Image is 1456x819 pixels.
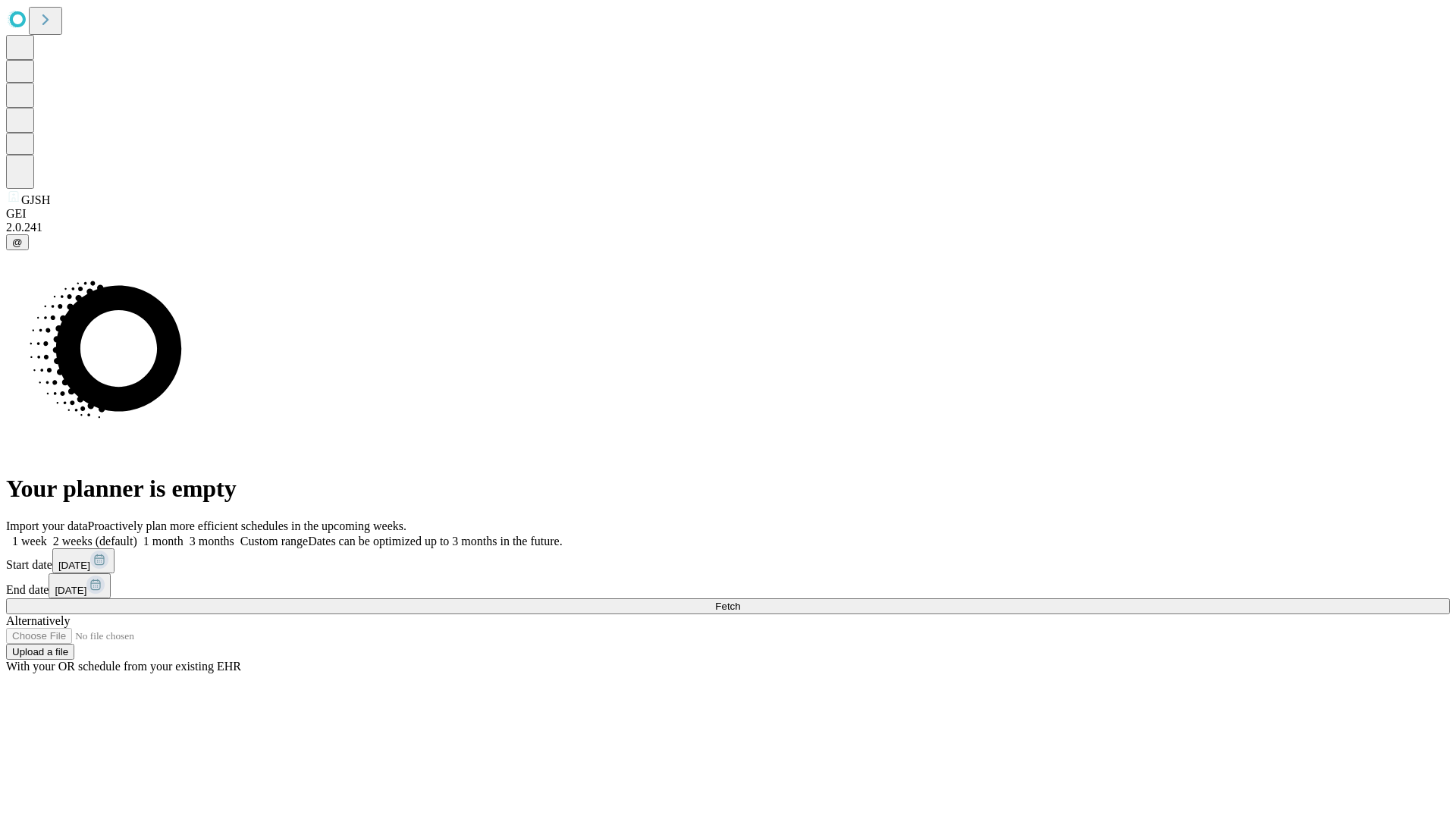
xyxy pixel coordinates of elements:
button: [DATE] [49,573,111,598]
span: 3 months [190,535,234,548]
span: 2 weeks (default) [53,535,137,548]
button: @ [6,234,29,250]
span: [DATE] [58,560,90,571]
span: Proactively plan more efficient schedules in the upcoming weeks. [88,519,406,532]
span: Import your data [6,519,88,532]
span: Dates can be optimized up to 3 months in the future. [308,535,562,548]
button: Fetch [6,598,1450,614]
div: End date [6,573,1450,598]
span: Custom range [240,535,308,548]
span: 1 week [12,535,47,548]
div: Start date [6,548,1450,573]
button: Upload a file [6,644,74,660]
span: 1 month [143,535,184,548]
button: [DATE] [52,548,115,573]
span: @ [12,237,23,248]
div: 2.0.241 [6,221,1450,234]
span: With your OR schedule from your existing EHR [6,660,241,673]
h1: Your planner is empty [6,475,1450,503]
span: [DATE] [55,585,86,596]
div: GEI [6,207,1450,221]
span: GJSH [21,193,50,206]
span: Alternatively [6,614,70,627]
span: Fetch [715,601,740,612]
